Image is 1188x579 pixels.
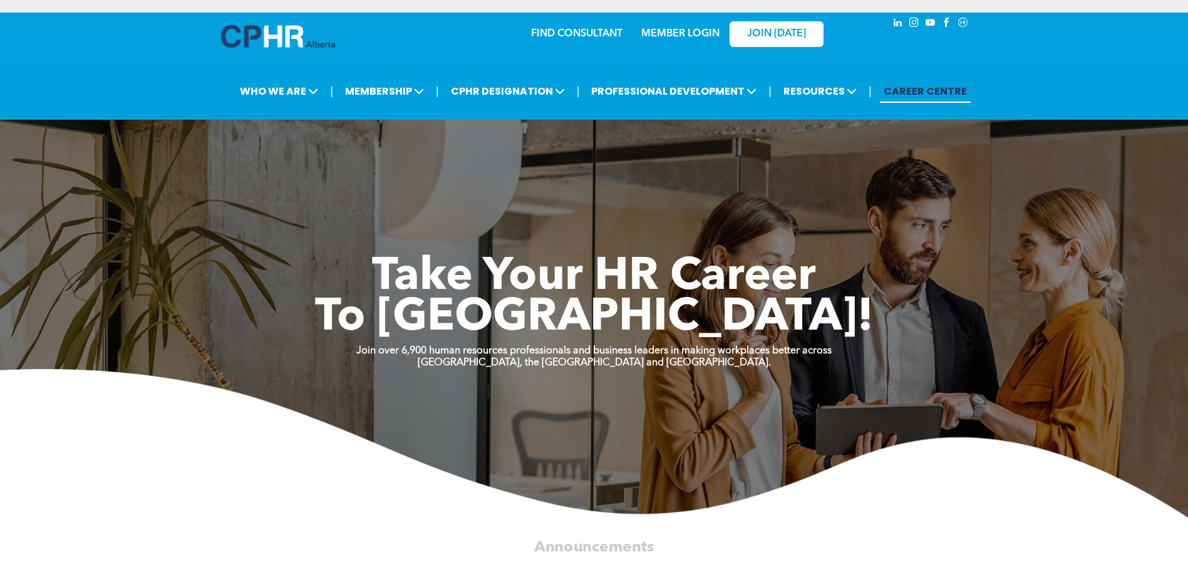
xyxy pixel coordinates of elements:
li: | [436,78,439,104]
img: A blue and white logo for cp alberta [221,25,335,48]
a: linkedin [891,16,905,33]
li: | [577,78,580,104]
li: | [768,78,772,104]
span: Take Your HR Career [372,255,816,300]
li: | [330,78,333,104]
a: JOIN [DATE] [730,21,824,47]
span: WHO WE ARE [236,80,322,103]
span: PROFESSIONAL DEVELOPMENT [587,80,760,103]
a: MEMBER LOGIN [641,29,720,39]
span: To [GEOGRAPHIC_DATA]! [315,296,874,341]
span: CPHR DESIGNATION [447,80,569,103]
strong: [GEOGRAPHIC_DATA], the [GEOGRAPHIC_DATA] and [GEOGRAPHIC_DATA]. [418,358,771,368]
a: FIND CONSULTANT [531,29,622,39]
a: Social network [956,16,970,33]
span: JOIN [DATE] [747,28,806,40]
a: instagram [907,16,921,33]
a: youtube [924,16,937,33]
a: facebook [940,16,954,33]
strong: Join over 6,900 human resources professionals and business leaders in making workplaces better ac... [356,346,832,356]
span: RESOURCES [780,80,860,103]
a: CAREER CENTRE [880,80,971,103]
span: MEMBERSHIP [341,80,428,103]
li: | [869,78,872,104]
span: Announcements [534,540,654,555]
